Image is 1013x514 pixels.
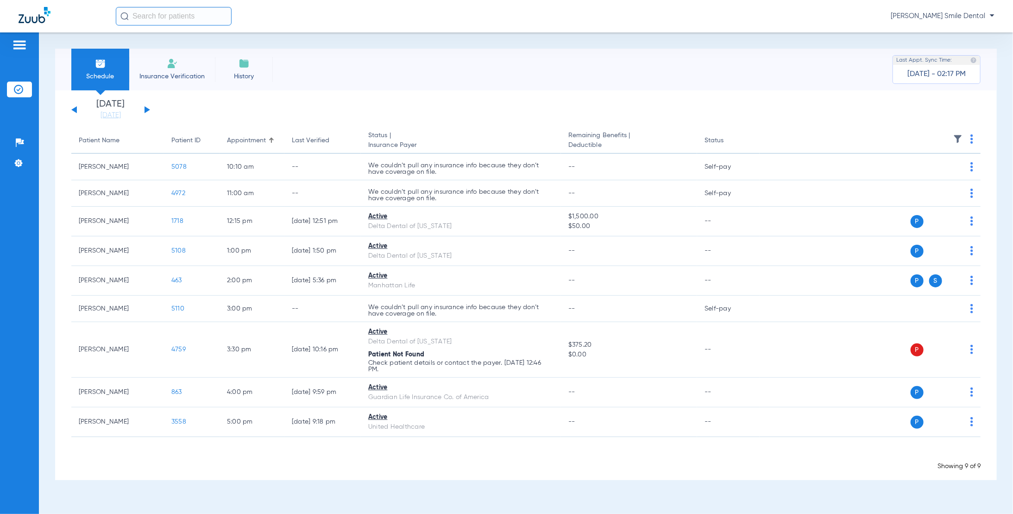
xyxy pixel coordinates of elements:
td: -- [284,296,361,322]
img: group-dot-blue.svg [970,276,973,285]
td: 4:00 PM [220,378,284,407]
span: [DATE] - 02:17 PM [907,70,966,79]
span: P [911,274,924,287]
th: Status | [361,128,561,154]
th: Remaining Benefits | [561,128,697,154]
span: 4972 [171,190,185,197]
td: 11:00 AM [220,180,284,207]
div: Appointment [227,136,277,146]
span: -- [568,164,575,170]
td: Self-pay [697,180,760,207]
div: Delta Dental of [US_STATE] [368,251,554,261]
td: [PERSON_NAME] [71,236,164,266]
img: hamburger-icon [12,39,27,51]
img: group-dot-blue.svg [970,387,973,397]
td: [DATE] 9:18 PM [284,407,361,437]
div: Delta Dental of [US_STATE] [368,222,554,231]
span: -- [568,419,575,425]
div: United Healthcare [368,422,554,432]
span: Deductible [568,140,690,150]
img: Schedule [95,58,106,69]
td: -- [697,378,760,407]
img: group-dot-blue.svg [970,134,973,144]
td: [DATE] 12:51 PM [284,207,361,236]
img: History [239,58,250,69]
div: Active [368,412,554,422]
span: P [911,416,924,429]
span: P [911,245,924,258]
img: group-dot-blue.svg [970,189,973,198]
td: -- [697,266,760,296]
td: 2:00 PM [220,266,284,296]
p: We couldn’t pull any insurance info because they don’t have coverage on file. [368,189,554,202]
span: -- [568,305,575,312]
span: Last Appt. Sync Time: [896,56,952,65]
span: 863 [171,389,182,395]
img: last sync help info [970,57,977,63]
span: [PERSON_NAME] Smile Dental [891,12,994,21]
td: 3:00 PM [220,296,284,322]
input: Search for patients [116,7,232,25]
span: $50.00 [568,222,690,231]
span: Insurance Verification [136,72,208,81]
span: 3558 [171,419,186,425]
td: 5:00 PM [220,407,284,437]
td: [DATE] 1:50 PM [284,236,361,266]
span: -- [568,389,575,395]
span: P [911,386,924,399]
td: [PERSON_NAME] [71,266,164,296]
div: Active [368,383,554,393]
div: Patient ID [171,136,201,146]
span: S [929,274,942,287]
span: P [911,343,924,356]
div: Last Verified [292,136,329,146]
td: Self-pay [697,296,760,322]
td: [PERSON_NAME] [71,207,164,236]
th: Status [697,128,760,154]
td: [PERSON_NAME] [71,296,164,322]
p: We couldn’t pull any insurance info because they don’t have coverage on file. [368,304,554,317]
span: 5110 [171,305,184,312]
span: -- [568,277,575,284]
td: [DATE] 9:59 PM [284,378,361,407]
span: $375.20 [568,340,690,350]
div: Chat Widget [967,470,1013,514]
td: [PERSON_NAME] [71,154,164,180]
a: [DATE] [83,111,138,120]
span: Insurance Payer [368,140,554,150]
img: Zuub Logo [19,7,50,23]
div: Active [368,271,554,281]
img: group-dot-blue.svg [970,216,973,226]
td: -- [284,180,361,207]
td: 3:30 PM [220,322,284,378]
span: 5108 [171,247,186,254]
img: filter.svg [953,134,963,144]
div: Delta Dental of [US_STATE] [368,337,554,347]
img: group-dot-blue.svg [970,417,973,426]
td: [DATE] 5:36 PM [284,266,361,296]
td: -- [284,154,361,180]
div: Active [368,212,554,222]
span: 4759 [171,346,186,353]
div: Manhattan Life [368,281,554,291]
div: Active [368,241,554,251]
span: 5078 [171,164,187,170]
div: Patient ID [171,136,212,146]
img: group-dot-blue.svg [970,246,973,255]
span: History [222,72,266,81]
li: [DATE] [83,100,138,120]
div: Guardian Life Insurance Co. of America [368,393,554,402]
span: $1,500.00 [568,212,690,222]
img: Manual Insurance Verification [167,58,178,69]
td: -- [697,207,760,236]
span: Showing 9 of 9 [937,463,981,470]
td: 12:15 PM [220,207,284,236]
img: group-dot-blue.svg [970,162,973,171]
img: group-dot-blue.svg [970,345,973,354]
img: group-dot-blue.svg [970,304,973,313]
td: [DATE] 10:16 PM [284,322,361,378]
td: -- [697,322,760,378]
span: 1718 [171,218,183,224]
div: Last Verified [292,136,353,146]
span: Schedule [78,72,122,81]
